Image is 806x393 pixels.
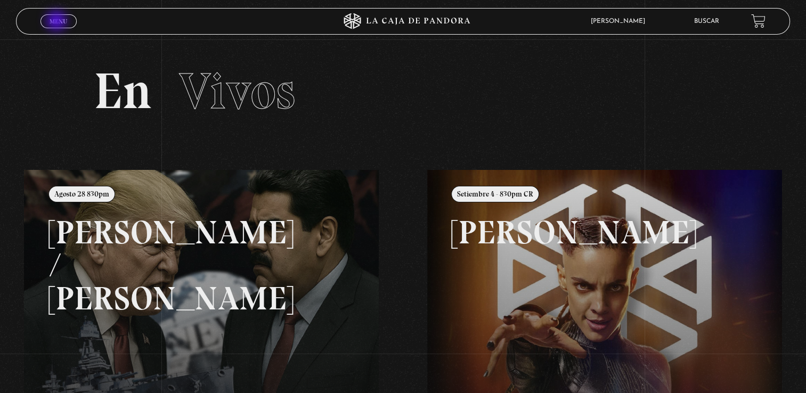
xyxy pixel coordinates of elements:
[585,18,656,24] span: [PERSON_NAME]
[179,61,295,121] span: Vivos
[46,27,71,35] span: Cerrar
[50,18,67,24] span: Menu
[94,66,713,117] h2: En
[751,14,766,28] a: View your shopping cart
[694,18,719,24] a: Buscar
